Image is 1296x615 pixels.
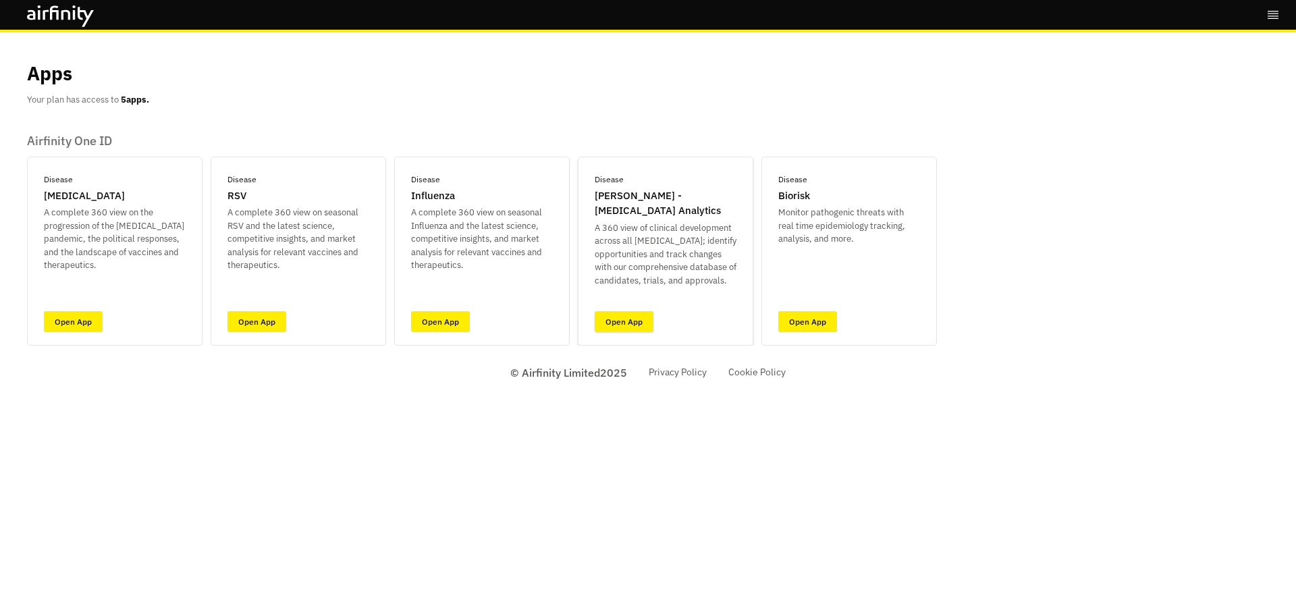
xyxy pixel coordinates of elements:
[27,134,937,149] p: Airfinity One ID
[510,365,627,381] p: © Airfinity Limited 2025
[595,188,736,219] p: [PERSON_NAME] - [MEDICAL_DATA] Analytics
[728,365,786,379] a: Cookie Policy
[595,221,736,288] p: A 360 view of clinical development across all [MEDICAL_DATA]; identify opportunities and track ch...
[595,173,624,186] p: Disease
[778,173,807,186] p: Disease
[778,311,837,332] a: Open App
[44,311,103,332] a: Open App
[778,206,920,246] p: Monitor pathogenic threats with real time epidemiology tracking, analysis, and more.
[227,206,369,272] p: A complete 360 view on seasonal RSV and the latest science, competitive insights, and market anal...
[411,206,553,272] p: A complete 360 view on seasonal Influenza and the latest science, competitive insights, and marke...
[121,94,149,105] b: 5 apps.
[227,311,286,332] a: Open App
[227,188,246,204] p: RSV
[411,173,440,186] p: Disease
[227,173,256,186] p: Disease
[778,188,810,204] p: Biorisk
[649,365,707,379] a: Privacy Policy
[44,188,125,204] p: [MEDICAL_DATA]
[44,206,186,272] p: A complete 360 view on the progression of the [MEDICAL_DATA] pandemic, the political responses, a...
[27,93,149,107] p: Your plan has access to
[44,173,73,186] p: Disease
[411,311,470,332] a: Open App
[595,311,653,332] a: Open App
[411,188,455,204] p: Influenza
[27,59,72,88] p: Apps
